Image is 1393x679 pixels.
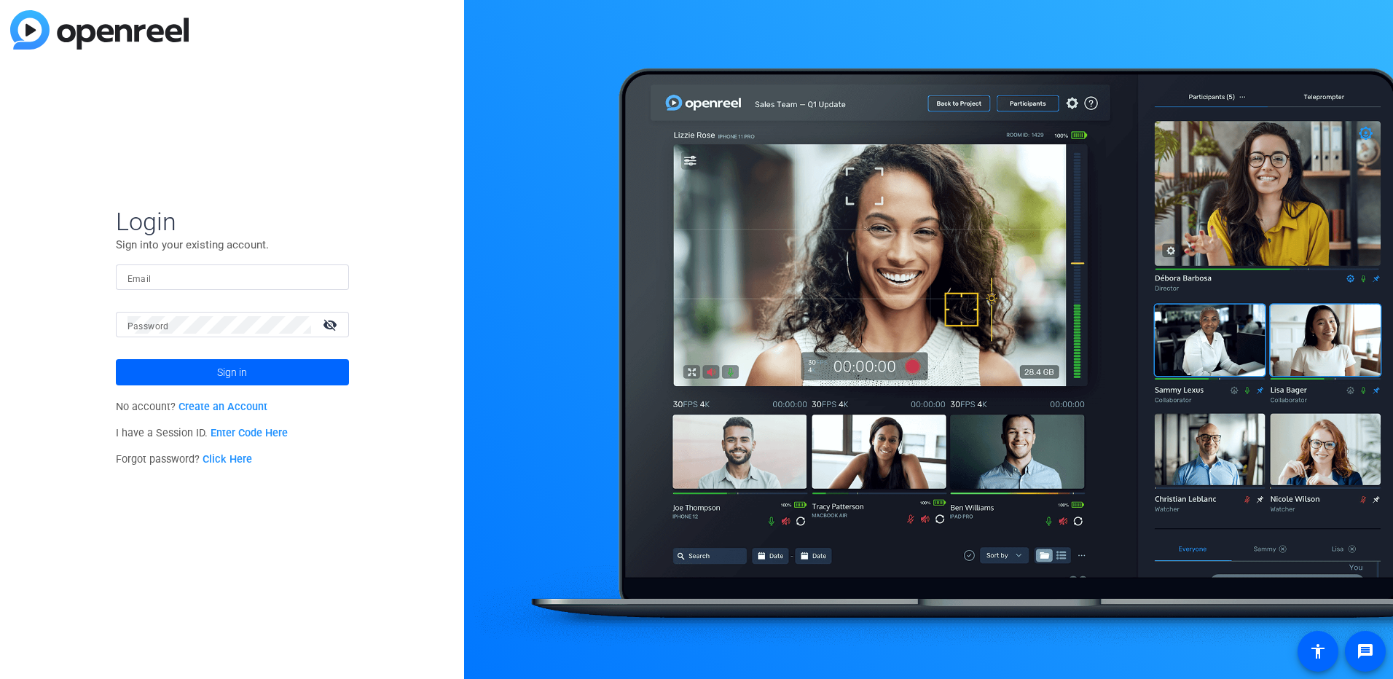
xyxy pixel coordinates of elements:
[314,314,349,335] mat-icon: visibility_off
[116,206,349,237] span: Login
[116,427,289,439] span: I have a Session ID.
[116,359,349,385] button: Sign in
[116,453,253,466] span: Forgot password?
[127,321,169,331] mat-label: Password
[217,354,247,390] span: Sign in
[1357,643,1374,660] mat-icon: message
[178,401,267,413] a: Create an Account
[116,237,349,253] p: Sign into your existing account.
[1309,643,1327,660] mat-icon: accessibility
[211,427,288,439] a: Enter Code Here
[203,453,252,466] a: Click Here
[116,401,268,413] span: No account?
[127,269,337,286] input: Enter Email Address
[127,274,152,284] mat-label: Email
[10,10,189,50] img: blue-gradient.svg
